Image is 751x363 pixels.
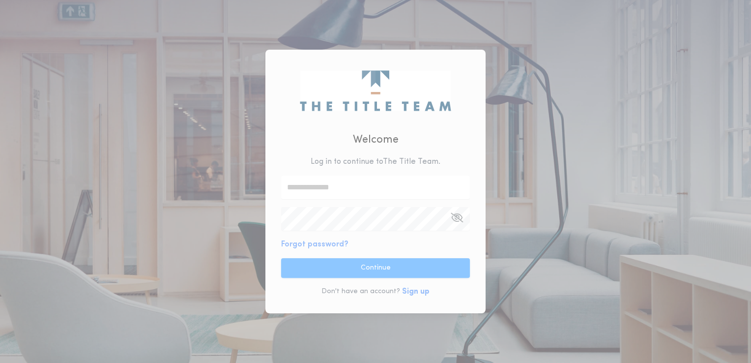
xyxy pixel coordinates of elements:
[321,287,400,297] p: Don't have an account?
[353,132,399,148] h2: Welcome
[402,286,430,298] button: Sign up
[300,70,451,111] img: logo
[281,258,470,278] button: Continue
[281,239,348,250] button: Forgot password?
[311,156,440,168] p: Log in to continue to The Title Team .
